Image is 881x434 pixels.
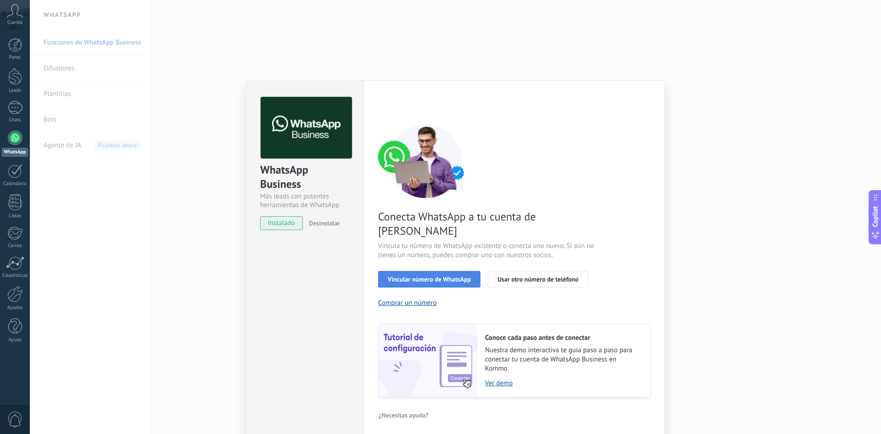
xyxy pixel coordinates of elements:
[378,271,480,287] button: Vincular número de WhatsApp
[378,124,474,198] img: connect number
[2,273,28,279] div: Estadísticas
[2,213,28,219] div: Listas
[378,299,437,307] button: Comprar un número
[871,206,880,227] span: Copilot
[485,379,641,388] a: Ver demo
[388,276,471,282] span: Vincular número de WhatsApp
[2,181,28,187] div: Calendario
[485,346,641,373] span: Nuestra demo interactiva te guía paso a paso para conectar tu cuenta de WhatsApp Business en Kommo.
[305,216,340,230] button: Desinstalar
[378,209,597,238] span: Conecta WhatsApp a tu cuenta de [PERSON_NAME]
[378,242,597,260] span: Vincula tu número de WhatsApp existente o conecta uno nuevo. Si aún no tienes un número, puedes c...
[261,216,302,230] span: instalado
[2,305,28,311] div: Ajustes
[261,97,352,159] img: logo_main.png
[309,219,340,227] span: Desinstalar
[485,333,641,342] h2: Conoce cada paso antes de conectar
[2,88,28,94] div: Leads
[2,243,28,249] div: Correo
[379,412,429,418] span: ¿Necesitas ayuda?
[7,20,22,26] span: Cuenta
[260,192,351,209] div: Más leads con potentes herramientas de WhatsApp
[2,337,28,343] div: Ayuda
[2,117,28,123] div: Chats
[260,163,351,192] div: WhatsApp Business
[497,276,578,282] span: Usar otro número de teléfono
[2,148,28,157] div: WhatsApp
[488,271,588,287] button: Usar otro número de teléfono
[378,408,429,422] button: ¿Necesitas ayuda?
[2,55,28,61] div: Panel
